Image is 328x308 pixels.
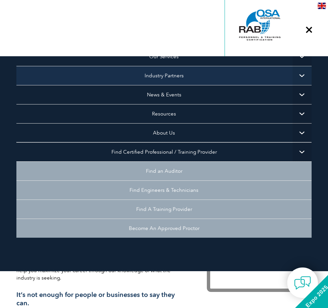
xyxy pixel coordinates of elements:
[16,85,312,104] a: News & Events
[16,66,312,85] a: Industry Partners
[16,200,312,219] a: Find A Training Provider
[16,142,312,161] a: Find Certified Professional / Training Provider
[16,104,312,123] a: Resources
[16,123,312,142] a: About Us
[16,47,312,66] a: Our Services
[16,161,312,180] a: Find an Auditor
[16,219,312,238] a: Become An Approved Proctor
[294,275,311,291] img: contact-chat.png
[318,3,326,9] img: en
[16,180,312,200] a: Find Engineers & Technicians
